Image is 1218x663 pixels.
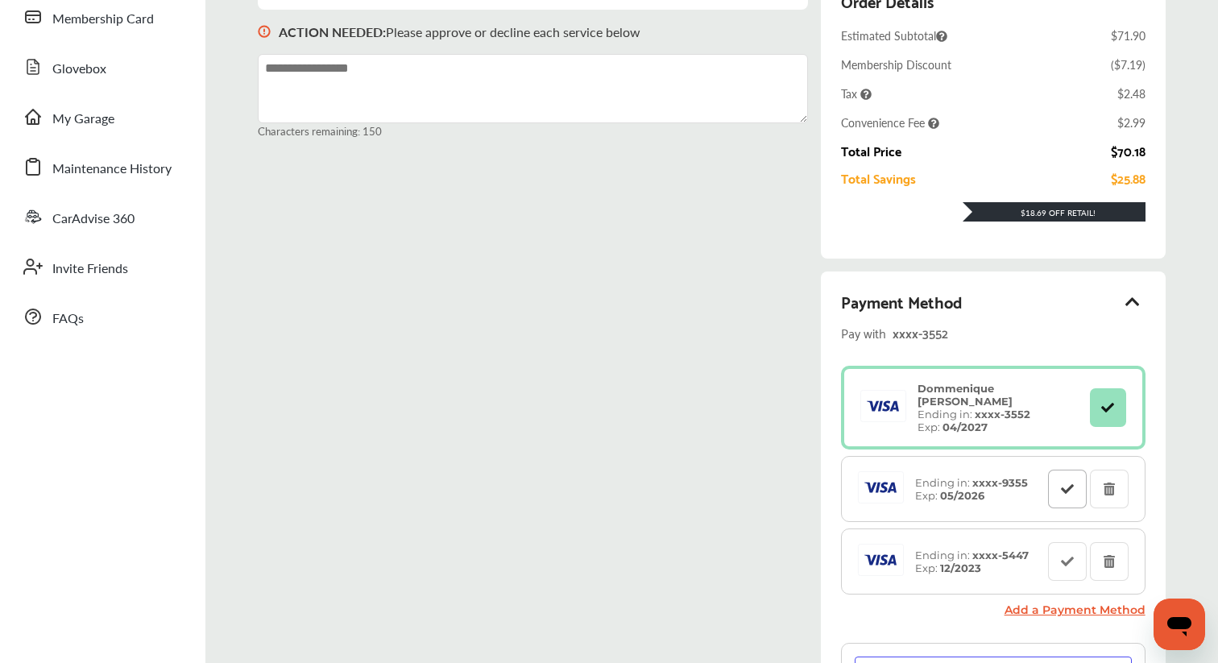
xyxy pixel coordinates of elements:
[975,408,1030,421] strong: xxxx- 3552
[942,421,988,433] strong: 04/2027
[1005,603,1145,617] a: Add a Payment Method
[1154,599,1205,650] iframe: Button to launch messaging window
[841,27,947,44] span: Estimated Subtotal
[963,207,1145,218] div: $18.69 Off Retail!
[1111,56,1145,73] div: ( $7.19 )
[940,489,984,502] strong: 05/2026
[52,109,114,130] span: My Garage
[841,85,872,102] span: Tax
[258,10,271,54] img: svg+xml;base64,PHN2ZyB3aWR0aD0iMTYiIGhlaWdodD0iMTciIHZpZXdCb3g9IjAgMCAxNiAxNyIgZmlsbD0ibm9uZSIgeG...
[14,196,189,238] a: CarAdvise 360
[1111,171,1145,185] div: $25.88
[52,259,128,280] span: Invite Friends
[972,476,1028,489] strong: xxxx- 9355
[14,96,189,138] a: My Garage
[972,549,1029,561] strong: xxxx- 5447
[14,246,189,288] a: Invite Friends
[52,9,154,30] span: Membership Card
[918,382,1013,408] strong: Dommenique [PERSON_NAME]
[907,476,1036,502] div: Ending in: Exp:
[1111,143,1145,158] div: $70.18
[841,143,901,158] div: Total Price
[1111,27,1145,44] div: $71.90
[14,46,189,88] a: Glovebox
[1117,114,1145,131] div: $2.99
[258,123,807,139] small: Characters remaining: 150
[841,114,939,131] span: Convenience Fee
[841,171,916,185] div: Total Savings
[14,296,189,338] a: FAQs
[841,288,1145,315] div: Payment Method
[1117,85,1145,102] div: $2.48
[279,23,640,41] p: Please approve or decline each service below
[940,561,981,574] strong: 12/2023
[14,146,189,188] a: Maintenance History
[893,321,1094,343] div: xxxx- 3552
[841,321,886,343] span: Pay with
[909,382,1090,433] div: Ending in: Exp:
[52,59,106,80] span: Glovebox
[279,23,386,41] b: ACTION NEEDED :
[52,159,172,180] span: Maintenance History
[841,56,951,73] div: Membership Discount
[907,549,1037,574] div: Ending in: Exp:
[52,309,84,329] span: FAQs
[52,209,135,230] span: CarAdvise 360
